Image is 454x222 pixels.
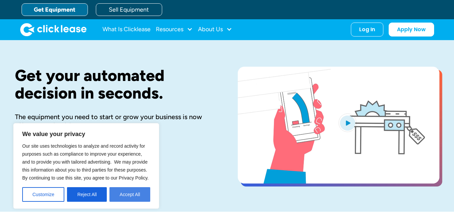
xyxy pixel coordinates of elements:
div: The equipment you need to start or grow your business is now affordable with Clicklease. [15,112,217,130]
img: Clicklease logo [20,23,87,36]
div: Log In [359,26,375,33]
a: What Is Clicklease [102,23,151,36]
div: We value your privacy [13,123,159,209]
div: Resources [156,23,193,36]
img: Blue play button logo on a light blue circular background [339,113,357,132]
button: Customize [22,187,64,202]
a: home [20,23,87,36]
a: Get Equipment [22,3,88,16]
p: We value your privacy [22,130,150,138]
a: Apply Now [389,23,434,37]
h1: Get your automated decision in seconds. [15,67,217,102]
span: Our site uses technologies to analyze and record activity for purposes such as compliance to impr... [22,143,149,181]
button: Accept All [109,187,150,202]
a: Sell Equipment [96,3,162,16]
button: Reject All [67,187,107,202]
div: About Us [198,23,232,36]
a: open lightbox [238,67,439,184]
